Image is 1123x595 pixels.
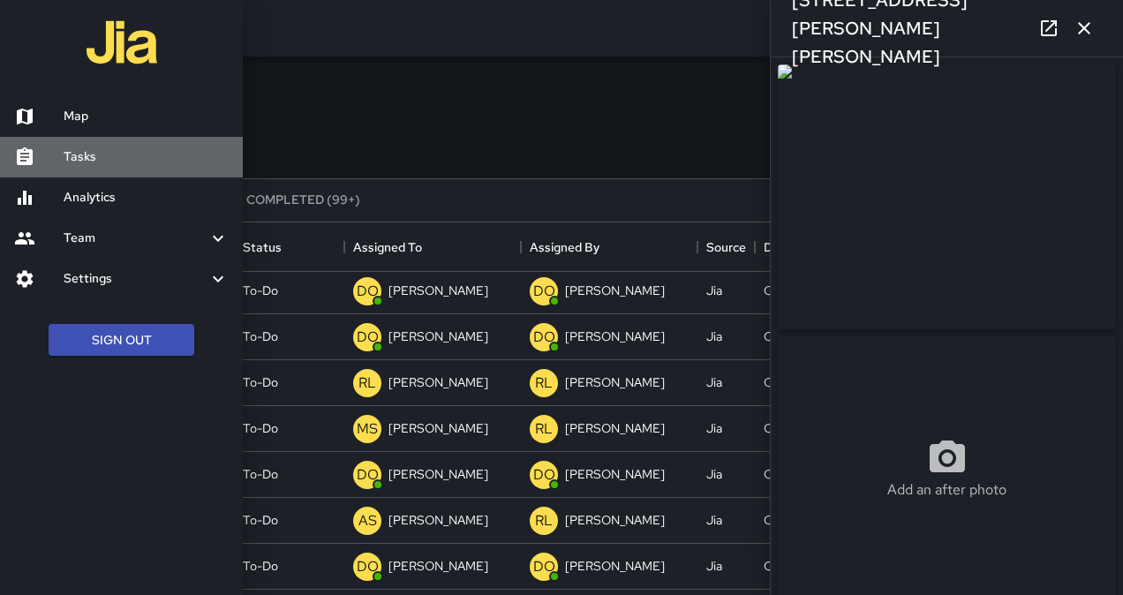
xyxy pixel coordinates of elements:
h6: Map [64,107,229,126]
img: jia-logo [87,7,157,78]
h6: Team [64,229,207,248]
h6: Settings [64,269,207,289]
h6: Analytics [64,188,229,207]
button: Sign Out [49,324,194,357]
h6: Tasks [64,147,229,167]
